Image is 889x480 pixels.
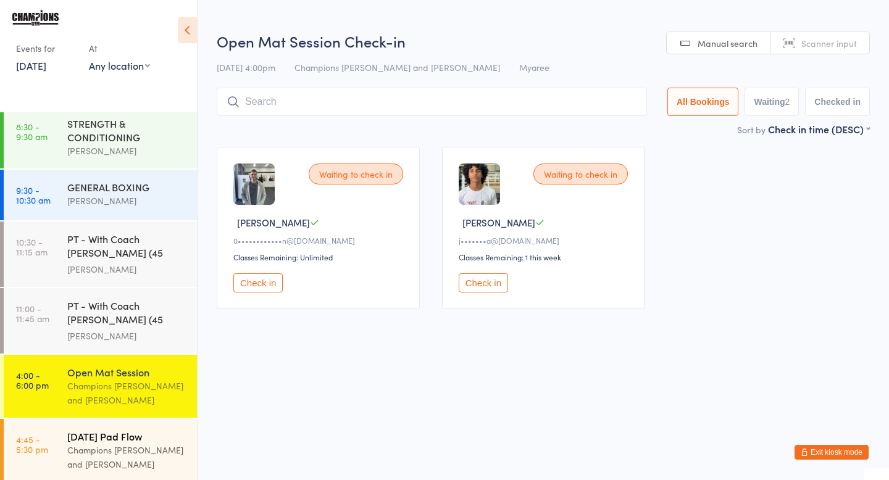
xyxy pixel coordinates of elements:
span: Champions [PERSON_NAME] and [PERSON_NAME] [294,61,500,73]
button: All Bookings [667,88,739,116]
span: [PERSON_NAME] [237,216,310,229]
a: 9:30 -10:30 amGENERAL BOXING[PERSON_NAME] [4,170,197,220]
div: Open Mat Session [67,365,186,379]
a: 11:00 -11:45 amPT - With Coach [PERSON_NAME] (45 minutes)[PERSON_NAME] [4,288,197,354]
time: 9:30 - 10:30 am [16,185,51,205]
img: image1749193896.png [233,163,275,205]
div: Check in time (DESC) [768,122,870,136]
label: Sort by [737,123,766,136]
div: [PERSON_NAME] [67,262,186,276]
time: 4:00 - 6:00 pm [16,370,49,390]
div: STRENGTH & CONDITIONING [67,117,186,144]
button: Check in [233,273,283,292]
time: 4:45 - 5:30 pm [16,434,48,454]
div: Champions [PERSON_NAME] and [PERSON_NAME] [67,379,186,407]
time: 11:00 - 11:45 am [16,304,49,323]
time: 10:30 - 11:15 am [16,237,48,257]
div: GENERAL BOXING [67,180,186,194]
div: [PERSON_NAME] [67,144,186,158]
div: PT - With Coach [PERSON_NAME] (45 minutes) [67,299,186,329]
div: [DATE] Pad Flow [67,429,186,443]
div: At [89,38,150,59]
img: image1733196359.png [459,163,500,205]
div: Any location [89,59,150,72]
time: 8:30 - 9:30 am [16,122,48,141]
h2: Open Mat Session Check-in [217,31,870,51]
button: Check in [459,273,508,292]
div: PT - With Coach [PERSON_NAME] (45 minutes) [67,232,186,262]
input: Search [217,88,647,116]
div: [PERSON_NAME] [67,194,186,208]
div: Classes Remaining: 1 this week [459,252,632,262]
div: Waiting to check in [309,163,403,184]
span: Manual search [698,37,758,49]
div: j•••••••a@[DOMAIN_NAME] [459,235,632,246]
div: Champions [PERSON_NAME] and [PERSON_NAME] [67,443,186,471]
span: Myaree [519,61,549,73]
div: Classes Remaining: Unlimited [233,252,407,262]
span: [DATE] 4:00pm [217,61,275,73]
button: Checked in [805,88,870,116]
span: [PERSON_NAME] [462,216,535,229]
a: 4:00 -6:00 pmOpen Mat SessionChampions [PERSON_NAME] and [PERSON_NAME] [4,355,197,418]
img: Champions Gym Myaree [12,9,59,26]
div: Events for [16,38,77,59]
a: 8:30 -9:30 amSTRENGTH & CONDITIONING[PERSON_NAME] [4,106,197,168]
a: 10:30 -11:15 amPT - With Coach [PERSON_NAME] (45 minutes)[PERSON_NAME] [4,221,197,287]
button: Exit kiosk mode [795,445,869,460]
div: Waiting to check in [533,163,628,184]
button: Waiting2 [745,88,799,116]
div: 0••••••••••••n@[DOMAIN_NAME] [233,235,407,246]
div: [PERSON_NAME] [67,329,186,343]
span: Scanner input [801,37,857,49]
div: 2 [785,97,790,107]
a: [DATE] [16,59,46,72]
